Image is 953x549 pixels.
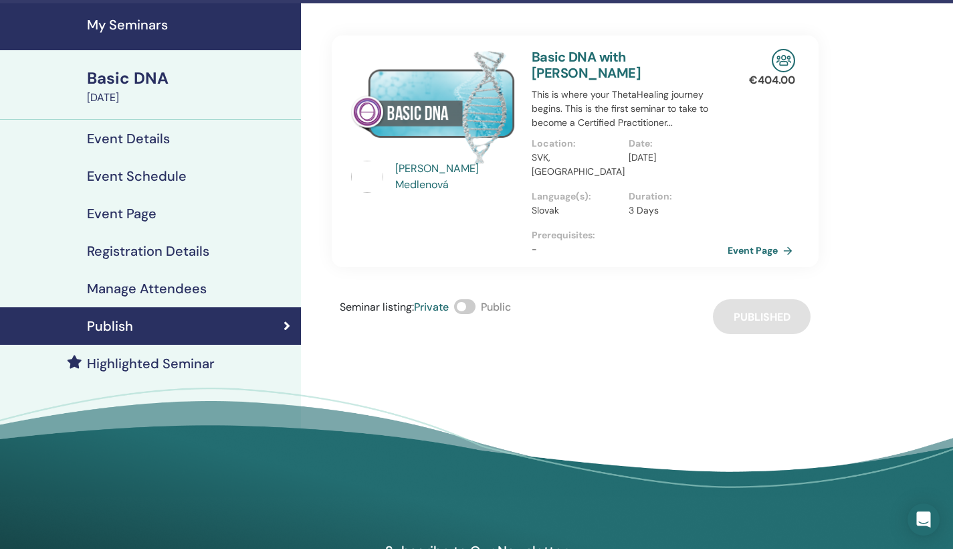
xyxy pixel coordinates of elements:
h4: Highlighted Seminar [87,356,215,372]
h4: Event Details [87,131,170,147]
p: - [532,242,726,256]
h4: Registration Details [87,243,209,259]
a: Basic DNA[DATE] [79,67,301,106]
p: SVK, [GEOGRAPHIC_DATA] [532,151,621,179]
p: Duration : [629,189,718,204]
h4: Publish [87,318,133,334]
img: In-Person Seminar [772,49,795,72]
p: Slovak [532,204,621,218]
span: Public [481,300,511,314]
span: Private [414,300,449,314]
p: € 404.00 [749,72,795,88]
h4: Manage Attendees [87,281,207,297]
h4: My Seminars [87,17,293,33]
a: Basic DNA with [PERSON_NAME] [532,48,641,82]
a: Event Page [728,240,798,260]
p: Language(s) : [532,189,621,204]
div: Open Intercom Messenger [908,503,940,536]
div: Basic DNA [87,67,293,90]
img: Basic DNA [351,49,516,165]
span: Seminar listing : [340,300,414,314]
p: [DATE] [629,151,718,165]
a: [PERSON_NAME] Medlenová [395,161,519,193]
div: [DATE] [87,90,293,106]
h4: Event Page [87,206,156,222]
p: Date : [629,137,718,151]
p: Location : [532,137,621,151]
p: Prerequisites : [532,228,726,242]
h4: Event Schedule [87,168,187,184]
p: 3 Days [629,204,718,218]
p: This is where your ThetaHealing journey begins. This is the first seminar to take to become a Cer... [532,88,726,130]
